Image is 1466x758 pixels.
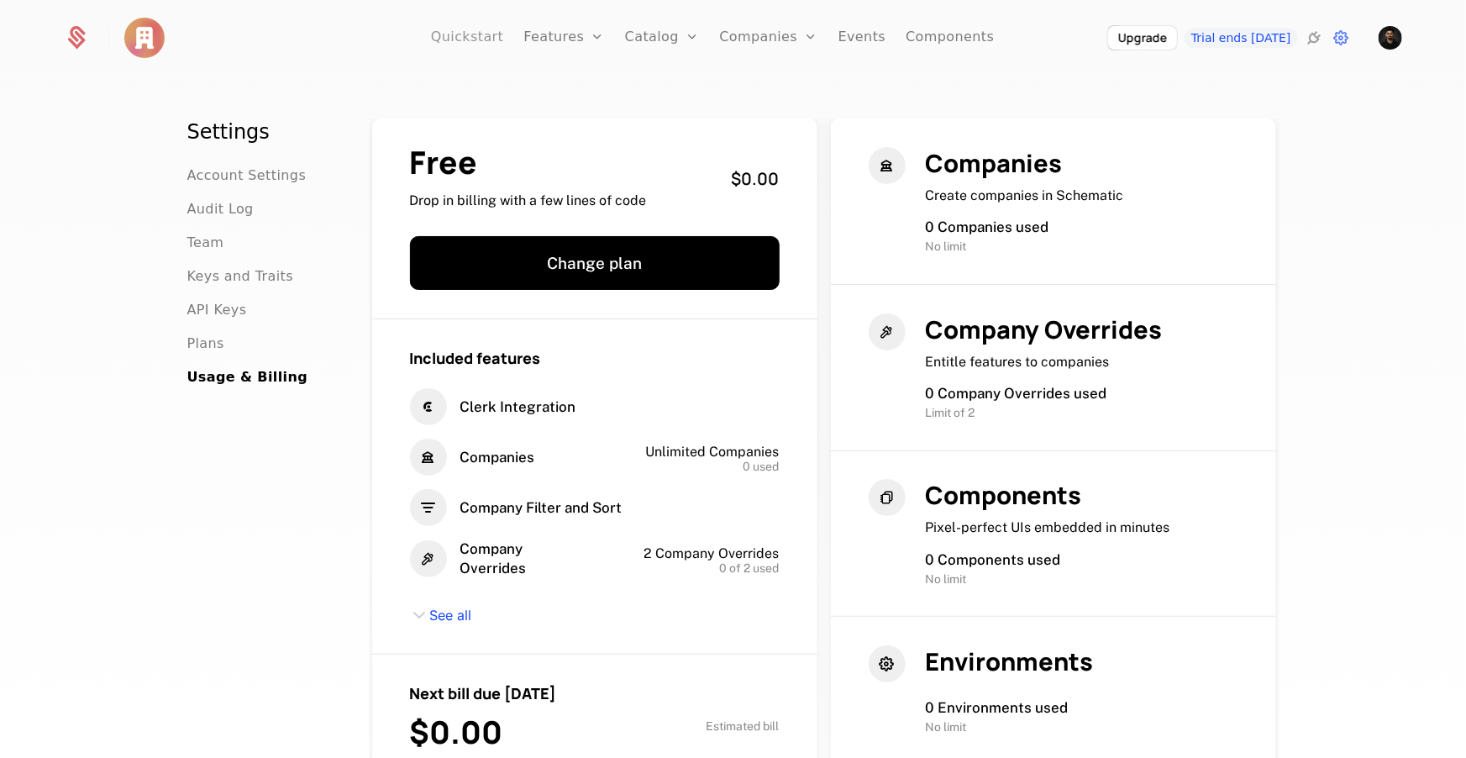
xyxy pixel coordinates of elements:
[124,18,165,58] img: Sagar
[926,572,967,586] span: No limit
[926,354,1110,370] span: Entitle features to companies
[869,645,906,682] i: cog
[410,348,541,368] span: Included features
[410,683,780,703] span: Next bill due [DATE]
[410,605,430,625] i: chevron-down
[187,233,224,253] a: Team
[410,540,447,577] i: hammer
[926,313,1163,346] span: Company Overrides
[1379,26,1402,50] button: Open user button
[926,645,1094,678] span: Environments
[410,717,503,748] span: $0.00
[926,699,1069,716] span: 0 Environments used
[410,388,447,425] i: clerk
[187,118,328,387] nav: Main
[1332,28,1352,48] a: Settings
[646,444,780,460] span: Unlimited Companies
[430,607,472,625] span: See all
[1108,26,1177,50] button: Upgrade
[187,118,328,145] h1: Settings
[732,167,780,190] span: $0.00
[926,551,1061,568] span: 0 Components used
[926,478,1082,512] span: Components
[926,146,1063,180] span: Companies
[720,562,780,574] span: 0 of 2 used
[926,218,1049,235] span: 0 Companies used
[869,147,906,184] i: bank
[926,187,1124,203] span: Create companies in Schematic
[187,334,224,354] a: Plans
[926,519,1170,535] span: Pixel-perfect UIs embedded in minutes
[869,479,906,516] i: chips
[187,367,308,387] a: Usage & Billing
[187,266,293,287] a: Keys and Traits
[460,498,623,518] span: Company Filter and Sort
[926,720,967,734] span: No limit
[926,406,975,419] span: Limit of 2
[707,719,780,733] span: Estimated bill
[1185,28,1298,48] a: Trial ends [DATE]
[644,545,780,561] span: 2 Company Overrides
[926,385,1107,402] span: 0 Company Overrides used
[187,300,247,320] a: API Keys
[460,448,535,467] span: Companies
[926,240,967,253] span: No limit
[187,199,254,219] a: Audit Log
[869,313,906,350] i: hammer
[410,439,447,476] i: bank
[410,192,647,210] span: Drop in billing with a few lines of code
[410,236,780,290] button: Change plan
[410,489,447,526] i: filter
[410,147,647,178] span: Free
[460,397,576,417] span: Clerk Integration
[187,166,307,186] a: Account Settings
[1379,26,1402,50] img: Sagar Shiroya
[744,461,780,472] span: 0 used
[460,540,579,578] span: Company Overrides
[1305,28,1325,48] a: Integrations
